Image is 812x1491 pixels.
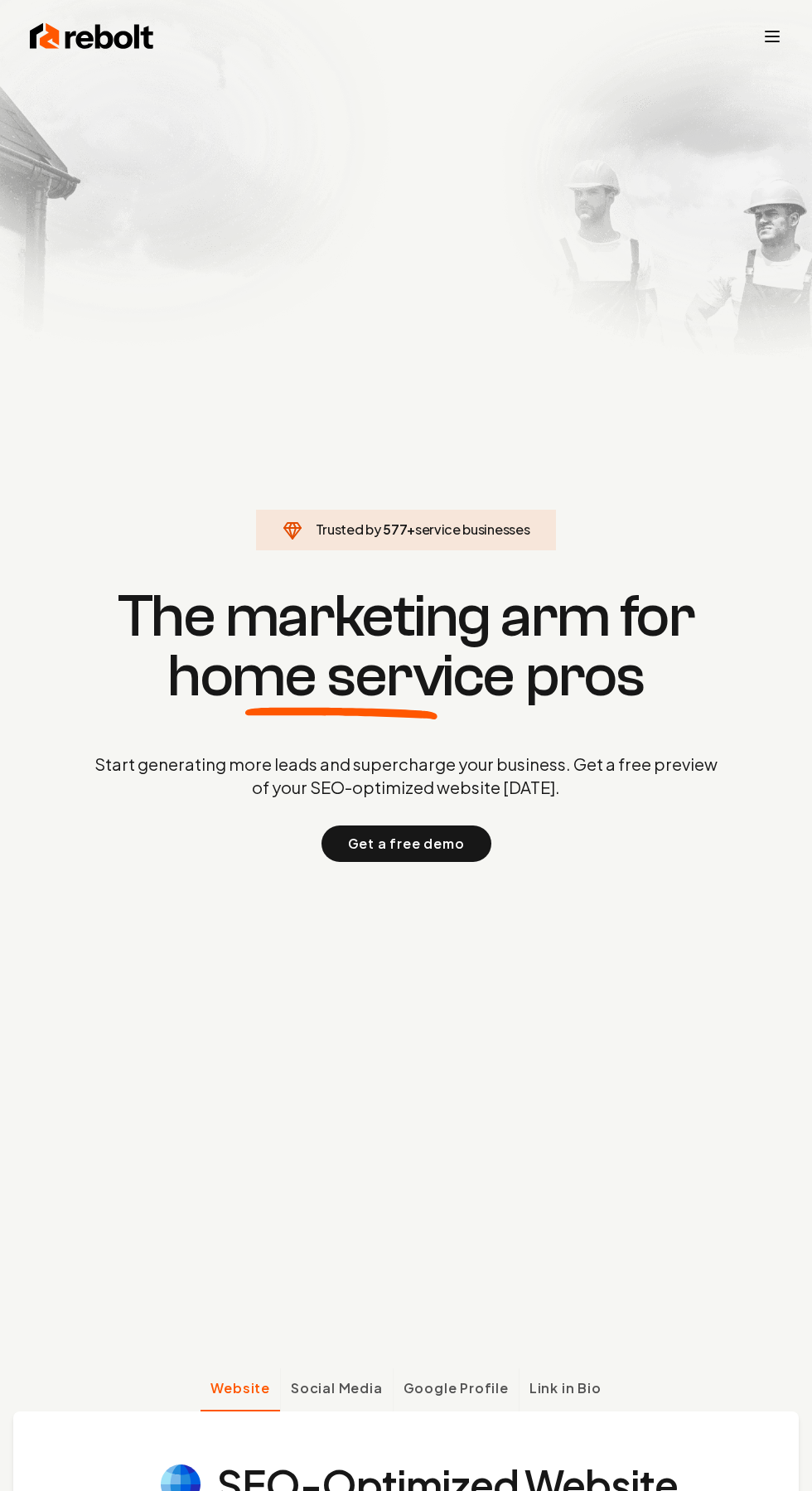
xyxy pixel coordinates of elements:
[321,825,491,862] button: Get a free demo
[393,1368,519,1411] button: Google Profile
[210,1378,270,1398] span: Website
[404,1378,509,1398] span: Google Profile
[91,753,721,799] p: Start generating more leads and supercharge your business. Get a free preview of your SEO-optimiz...
[291,1378,383,1398] span: Social Media
[383,520,407,540] span: 577
[762,27,782,46] button: Toggle mobile menu
[407,520,415,538] span: +
[13,587,799,706] h1: The marketing arm for pros
[201,1368,280,1411] button: Website
[529,1378,602,1398] span: Link in Bio
[316,520,381,538] span: Trusted by
[280,1368,393,1411] button: Social Media
[167,646,515,706] span: home service
[415,520,529,538] span: service businesses
[519,1368,611,1411] button: Link in Bio
[30,20,154,53] img: Rebolt Logo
